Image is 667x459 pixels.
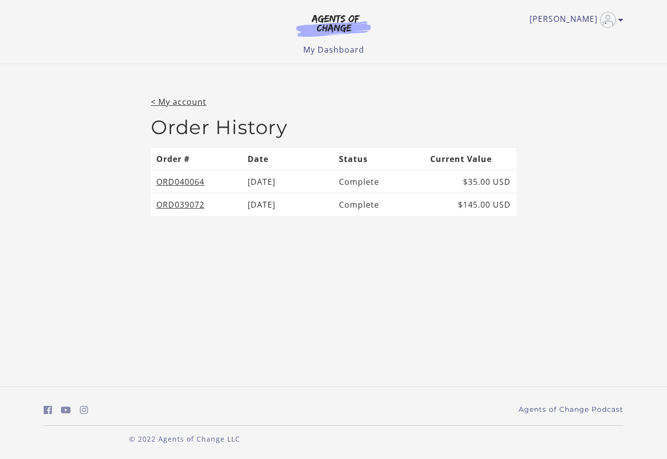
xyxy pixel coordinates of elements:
i: https://www.instagram.com/agentsofchangeprep/ (Open in a new window) [80,405,88,415]
a: ORD039072 [156,199,204,210]
a: < My account [151,96,206,107]
p: © 2022 Agents of Change LLC [44,434,326,444]
th: Status [333,147,425,170]
th: Order # [151,147,242,170]
td: [DATE] [242,193,333,216]
a: My Dashboard [303,44,364,55]
th: Current Value [425,147,516,170]
img: Agents of Change Logo [286,14,381,37]
td: [DATE] [242,170,333,193]
a: https://www.youtube.com/c/AgentsofChangeTestPrepbyMeaganMitchell (Open in a new window) [61,403,71,417]
a: https://www.instagram.com/agentsofchangeprep/ (Open in a new window) [80,403,88,417]
td: $145.00 USD [425,193,516,216]
td: Complete [333,193,425,216]
a: Toggle menu [530,12,618,28]
a: https://www.facebook.com/groups/aswbtestprep (Open in a new window) [44,403,52,417]
a: Agents of Change Podcast [519,404,623,415]
th: Date [242,147,333,170]
td: $35.00 USD [425,170,516,193]
i: https://www.facebook.com/groups/aswbtestprep (Open in a new window) [44,405,52,415]
h2: Order History [151,116,516,139]
a: ORD040064 [156,176,204,187]
td: Complete [333,170,425,193]
i: https://www.youtube.com/c/AgentsofChangeTestPrepbyMeaganMitchell (Open in a new window) [61,405,71,415]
